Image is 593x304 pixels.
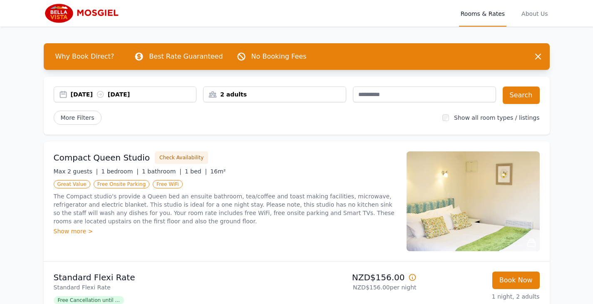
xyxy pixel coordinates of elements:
img: Bella Vista Mosgiel [44,3,124,23]
div: Show more > [54,227,397,235]
p: Standard Flexi Rate [54,272,293,283]
span: Free WiFi [153,180,183,188]
span: 16m² [210,168,226,175]
span: Great Value [54,180,90,188]
span: More Filters [54,111,102,125]
span: 1 bed | [185,168,207,175]
p: Best Rate Guaranteed [149,52,223,62]
p: The Compact studio's provide a Queen bed an ensuite bathroom, tea/coffee and toast making facilit... [54,192,397,225]
p: 1 night, 2 adults [423,292,540,301]
span: 1 bathroom | [142,168,181,175]
p: No Booking Fees [251,52,307,62]
button: Check Availability [155,151,208,164]
p: NZD$156.00 [300,272,417,283]
span: Max 2 guests | [54,168,98,175]
button: Book Now [492,272,540,289]
div: 2 adults [203,90,346,99]
p: Standard Flexi Rate [54,283,293,292]
div: [DATE] [DATE] [71,90,196,99]
span: Free Onsite Parking [94,180,149,188]
p: NZD$156.00 per night [300,283,417,292]
span: 1 bedroom | [101,168,139,175]
label: Show all room types / listings [454,114,539,121]
span: Why Book Direct? [49,48,121,65]
button: Search [503,87,540,104]
h3: Compact Queen Studio [54,152,150,163]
